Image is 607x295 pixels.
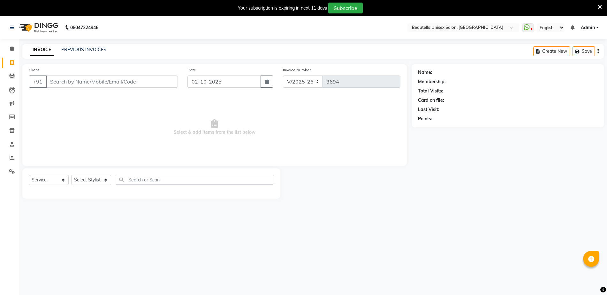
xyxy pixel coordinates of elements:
[418,97,444,104] div: Card on file:
[46,76,178,88] input: Search by Name/Mobile/Email/Code
[418,88,443,94] div: Total Visits:
[187,67,196,73] label: Date
[581,24,595,31] span: Admin
[30,44,54,56] a: INVOICE
[70,19,98,36] b: 08047224946
[29,76,47,88] button: +91
[16,19,60,36] img: logo
[533,46,570,56] button: Create New
[418,106,439,113] div: Last Visit:
[580,269,601,289] iframe: chat widget
[116,175,274,185] input: Search or Scan
[418,78,446,85] div: Membership:
[29,67,39,73] label: Client
[573,46,595,56] button: Save
[418,116,432,122] div: Points:
[61,47,106,52] a: PREVIOUS INVOICES
[328,3,363,13] button: Subscribe
[283,67,311,73] label: Invoice Number
[418,69,432,76] div: Name:
[29,95,400,159] span: Select & add items from the list below
[238,5,327,12] div: Your subscription is expiring in next 11 days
